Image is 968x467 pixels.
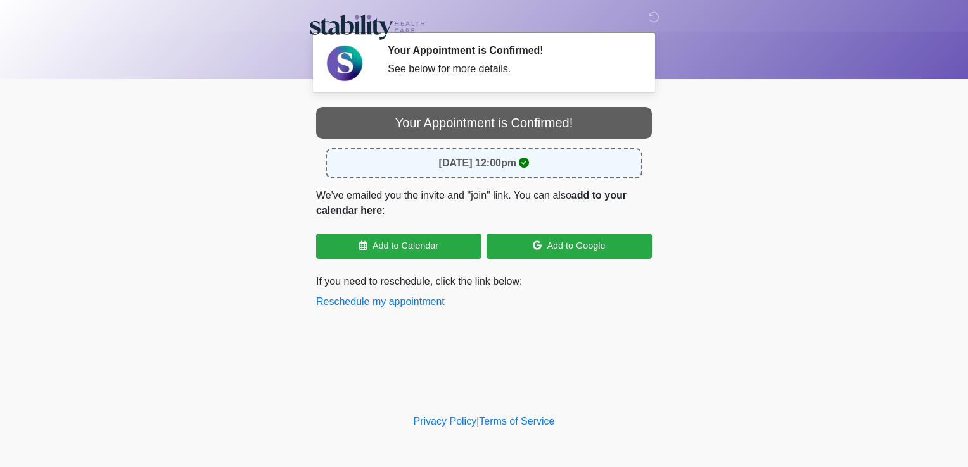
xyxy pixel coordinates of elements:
[487,233,652,259] a: Add to Google
[326,44,364,82] img: Agent Avatar
[316,294,445,309] button: Reschedule my appointment
[388,61,633,77] div: See below for more details.
[316,188,652,218] p: We've emailed you the invite and "join" link. You can also :
[316,274,652,309] p: If you need to reschedule, click the link below:
[303,9,430,42] img: Stability Healthcare Logo
[316,233,481,259] a: Add to Calendar
[479,416,554,427] a: Terms of Service
[439,158,516,168] strong: [DATE] 12:00pm
[316,107,652,139] div: Your Appointment is Confirmed!
[476,416,479,427] a: |
[414,416,477,427] a: Privacy Policy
